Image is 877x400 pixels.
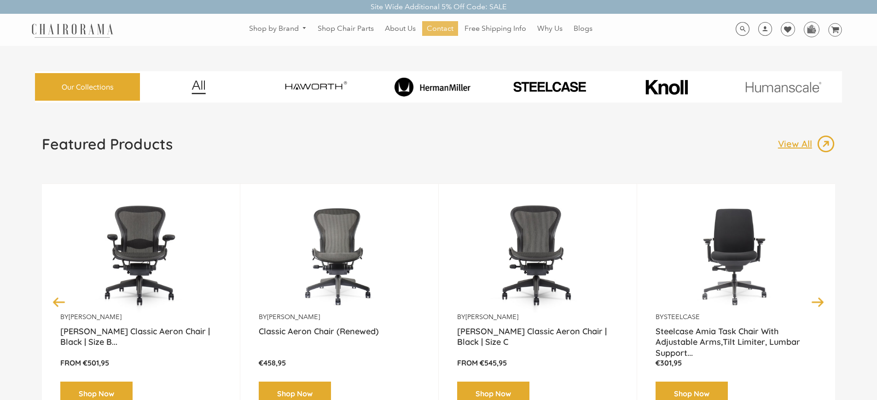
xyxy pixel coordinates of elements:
[457,358,618,368] p: From €545,95
[385,24,416,34] span: About Us
[460,21,531,36] a: Free Shipping Info
[35,73,140,101] a: Our Collections
[83,198,198,313] img: Herman Miller Classic Aeron Chair | Black | Size B (Renewed) - chairorama
[42,135,173,153] h1: Featured Products
[804,22,819,36] img: WhatsApp_Image_2024-07-12_at_16.23.01.webp
[69,313,122,321] a: [PERSON_NAME]
[810,294,826,310] button: Next
[457,313,618,321] p: by
[465,24,526,34] span: Free Shipping Info
[817,135,835,153] img: image_13.png
[656,198,817,313] a: Amia Chair by chairorama.com Renewed Amia Chair chairorama.com
[318,24,374,34] span: Shop Chair Parts
[259,198,420,313] img: Classic Aeron Chair (Renewed) - chairorama
[244,22,312,36] a: Shop by Brand
[656,326,817,349] a: Steelcase Amia Task Chair With Adjustable Arms,Tilt Limiter, Lumbar Support...
[537,24,563,34] span: Why Us
[493,80,606,94] img: PHOTO-2024-07-09-00-53-10-removebg-preview.png
[422,21,458,36] a: Contact
[569,21,597,36] a: Blogs
[60,313,221,321] p: by
[465,313,518,321] a: [PERSON_NAME]
[376,77,489,97] img: image_8_173eb7e0-7579-41b4-bc8e-4ba0b8ba93e8.png
[457,198,618,313] img: Herman Miller Classic Aeron Chair | Black | Size C - chairorama
[574,24,592,34] span: Blogs
[656,313,817,321] p: by
[656,198,817,313] img: Amia Chair by chairorama.com
[26,22,118,38] img: chairorama
[259,198,420,313] a: Classic Aeron Chair (Renewed) - chairorama Classic Aeron Chair (Renewed) - chairorama
[778,138,817,150] p: View All
[60,326,221,349] a: [PERSON_NAME] Classic Aeron Chair | Black | Size B...
[625,79,708,96] img: image_10_1.png
[259,358,420,368] p: €458,95
[259,313,420,321] p: by
[60,358,221,368] p: From €501,95
[457,326,618,349] a: [PERSON_NAME] Classic Aeron Chair | Black | Size C
[157,21,684,38] nav: DesktopNavigation
[313,21,378,36] a: Shop Chair Parts
[267,313,320,321] a: [PERSON_NAME]
[656,358,817,368] p: €301,95
[427,24,453,34] span: Contact
[259,74,372,100] img: image_7_14f0750b-d084-457f-979a-a1ab9f6582c4.png
[457,198,618,313] a: Herman Miller Classic Aeron Chair | Black | Size C - chairorama Herman Miller Classic Aeron Chair...
[664,313,700,321] a: Steelcase
[727,81,840,93] img: image_11.png
[51,294,67,310] button: Previous
[380,21,420,36] a: About Us
[173,80,224,94] img: image_12.png
[533,21,567,36] a: Why Us
[60,198,221,313] a: Herman Miller Classic Aeron Chair | Black | Size B (Renewed) - chairorama Herman Miller Classic A...
[42,135,173,160] a: Featured Products
[259,326,420,349] a: Classic Aeron Chair (Renewed)
[778,135,835,153] a: View All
